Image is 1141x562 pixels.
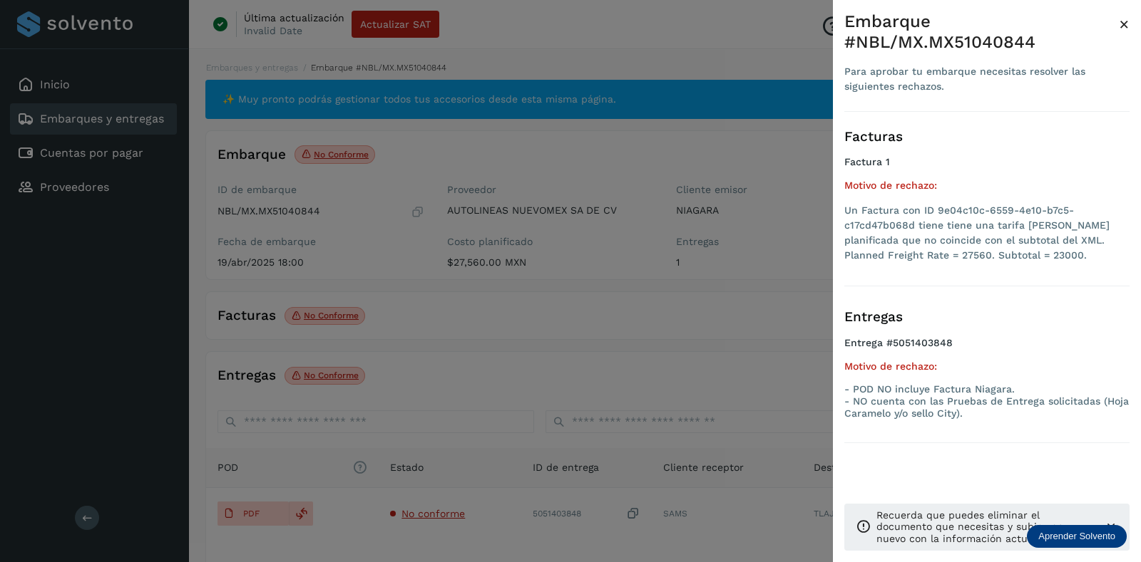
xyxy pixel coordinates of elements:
[1038,531,1115,542] p: Aprender Solvento
[844,203,1130,263] li: Un Factura con ID 9e04c10c-6559-4e10-b7c5-c17cd47b068d tiene tiene una tarifa [PERSON_NAME] plani...
[844,360,1130,373] h5: Motivo de rechazo:
[1119,11,1130,37] button: Close
[844,129,1130,145] h3: Facturas
[844,156,1130,168] h4: Factura 1
[844,337,1130,360] h4: Entrega #5051403848
[876,509,1093,545] p: Recuerda que puedes eliminar el documento que necesitas y subir uno nuevo con la información actu...
[844,64,1119,94] div: Para aprobar tu embarque necesitas resolver las siguientes rechazos.
[844,179,1130,192] h5: Motivo de rechazo:
[844,309,1130,326] h3: Entregas
[1027,525,1127,548] div: Aprender Solvento
[844,383,1130,419] p: - POD NO incluye Factura Niagara. - NO cuenta con las Pruebas de Entrega solicitadas (Hoja Carame...
[1119,14,1130,34] span: ×
[844,11,1119,53] div: Embarque #NBL/MX.MX51040844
